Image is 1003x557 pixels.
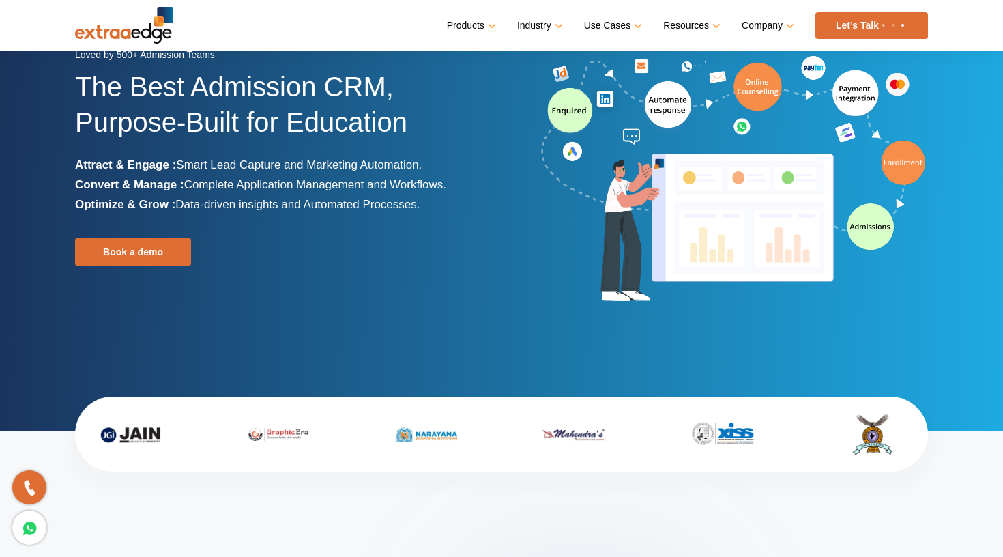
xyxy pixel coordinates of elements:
h1: The Best Admission CRM, Purpose-Built for Education [75,69,491,155]
a: Let’s Talk [815,12,928,39]
div: Loved by 500+ Admission Teams [75,45,491,69]
span: Complete Application Management and Workflows. [184,178,446,191]
span: Data-driven insights and Automated Processes. [175,198,420,211]
img: admission-software-home-page-header [539,53,928,307]
a: Products [447,16,493,35]
a: Book a demo [75,238,191,266]
a: Use Cases [584,16,639,35]
b: Optimize & Grow : [75,198,175,211]
a: Industry [517,16,560,35]
a: Company [742,16,791,35]
b: Attract & Engage : [75,158,176,171]
span: Smart Lead Capture and Marketing Automation. [176,158,422,171]
a: Resources [663,16,718,35]
b: Convert & Manage : [75,178,184,191]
